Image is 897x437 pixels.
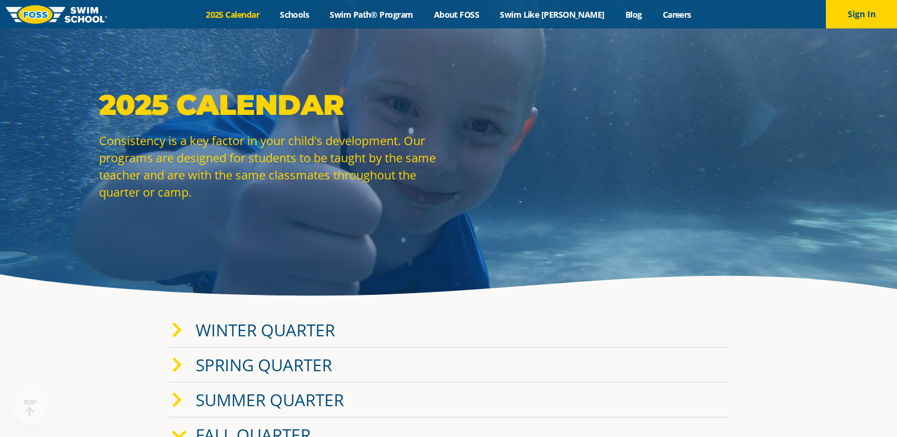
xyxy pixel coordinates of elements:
[196,9,270,20] a: 2025 Calendar
[270,9,320,20] a: Schools
[652,9,701,20] a: Careers
[99,88,344,122] strong: 2025 Calendar
[23,399,37,417] div: TOP
[6,5,107,24] img: FOSS Swim School Logo
[320,9,423,20] a: Swim Path® Program
[615,9,652,20] a: Blog
[196,388,344,411] a: Summer Quarter
[99,132,443,201] p: Consistency is a key factor in your child's development. Our programs are designed for students t...
[423,9,490,20] a: About FOSS
[196,319,335,341] a: Winter Quarter
[490,9,615,20] a: Swim Like [PERSON_NAME]
[196,354,332,376] a: Spring Quarter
